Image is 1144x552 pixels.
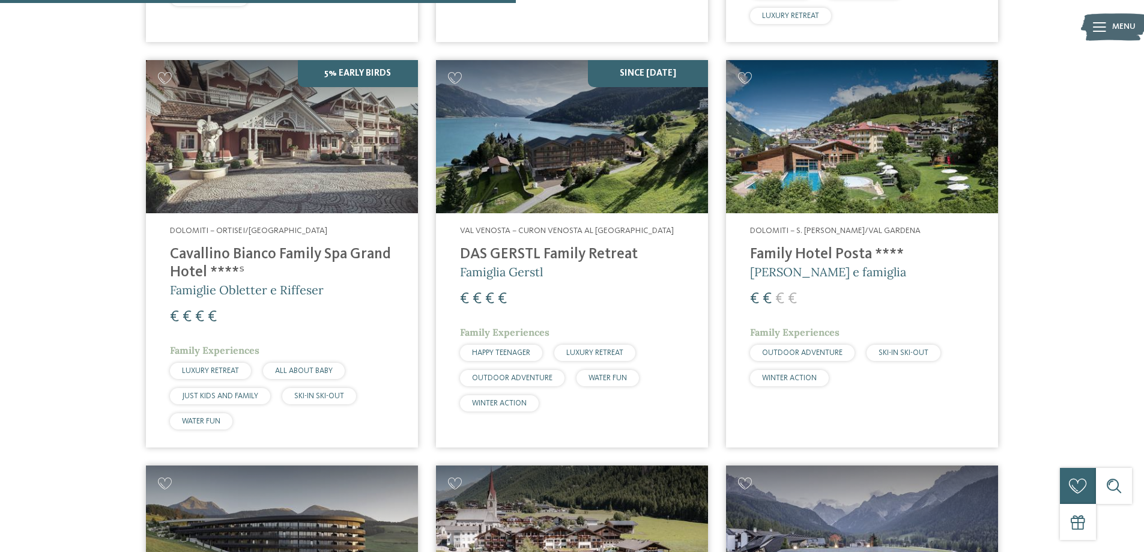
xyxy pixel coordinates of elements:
span: WATER FUN [589,374,627,382]
span: SKI-IN SKI-OUT [879,349,928,357]
span: € [763,291,772,307]
span: LUXURY RETREAT [182,367,239,375]
span: Famiglie Obletter e Riffeser [170,282,324,297]
span: € [750,291,759,307]
span: WINTER ACTION [472,399,527,407]
a: Cercate un hotel per famiglie? Qui troverete solo i migliori! Dolomiti – S. [PERSON_NAME]/Val Gar... [726,60,998,447]
span: OUTDOOR ADVENTURE [472,374,552,382]
span: € [498,291,507,307]
span: HAPPY TEENAGER [472,349,530,357]
span: Famiglia Gerstl [460,264,543,279]
span: € [460,291,469,307]
span: [PERSON_NAME] e famiglia [750,264,906,279]
span: € [473,291,482,307]
span: € [183,309,192,325]
span: WATER FUN [182,417,220,425]
img: Family Spa Grand Hotel Cavallino Bianco ****ˢ [146,60,418,213]
span: € [788,291,797,307]
span: Family Experiences [460,326,549,338]
span: € [170,309,179,325]
a: Cercate un hotel per famiglie? Qui troverete solo i migliori! SINCE [DATE] Val Venosta – Curon Ve... [436,60,708,447]
span: LUXURY RETREAT [762,12,819,20]
img: Cercate un hotel per famiglie? Qui troverete solo i migliori! [436,60,708,213]
span: ALL ABOUT BABY [275,367,333,375]
span: Family Experiences [170,344,259,356]
span: JUST KIDS AND FAMILY [182,392,258,400]
span: Dolomiti – Ortisei/[GEOGRAPHIC_DATA] [170,226,327,235]
img: Cercate un hotel per famiglie? Qui troverete solo i migliori! [726,60,998,213]
span: Val Venosta – Curon Venosta al [GEOGRAPHIC_DATA] [460,226,674,235]
span: € [775,291,784,307]
span: LUXURY RETREAT [566,349,623,357]
h4: Family Hotel Posta **** [750,246,974,264]
span: Dolomiti – S. [PERSON_NAME]/Val Gardena [750,226,921,235]
span: WINTER ACTION [762,374,817,382]
span: Family Experiences [750,326,840,338]
span: SKI-IN SKI-OUT [294,392,344,400]
span: € [208,309,217,325]
span: € [195,309,204,325]
h4: DAS GERSTL Family Retreat [460,246,684,264]
span: OUTDOOR ADVENTURE [762,349,843,357]
span: € [485,291,494,307]
a: Cercate un hotel per famiglie? Qui troverete solo i migliori! 5% Early Birds Dolomiti – Ortisei/[... [146,60,418,447]
h4: Cavallino Bianco Family Spa Grand Hotel ****ˢ [170,246,394,282]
